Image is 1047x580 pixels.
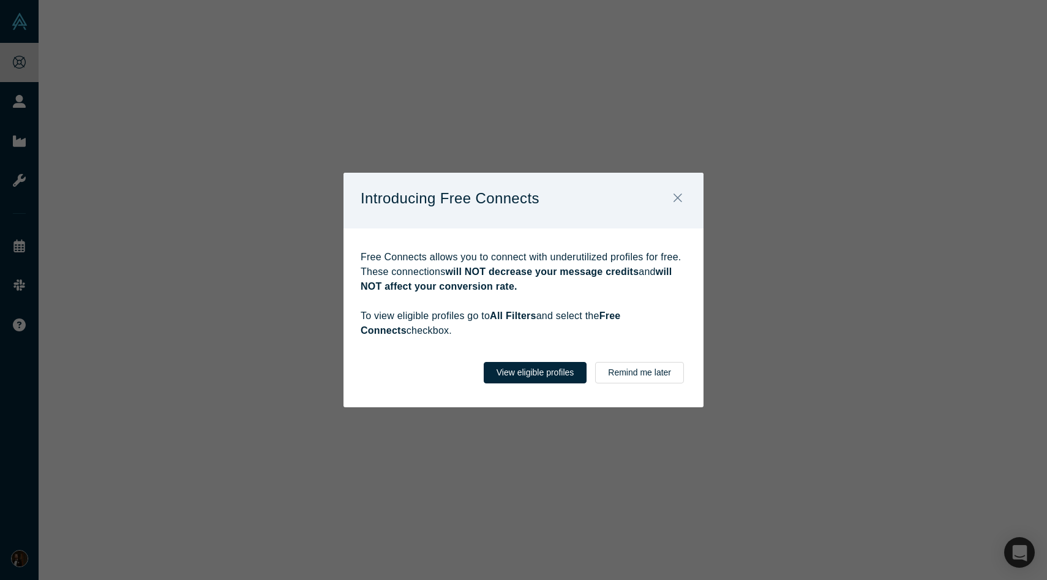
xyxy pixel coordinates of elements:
[484,362,587,383] button: View eligible profiles
[361,250,686,338] p: Free Connects allows you to connect with underutilized profiles for free. These connections and T...
[361,266,672,292] strong: will NOT affect your conversion rate.
[361,186,539,211] p: Introducing Free Connects
[595,362,684,383] button: Remind me later
[445,266,639,277] strong: will NOT decrease your message credits
[665,186,691,212] button: Close
[490,311,536,321] strong: All Filters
